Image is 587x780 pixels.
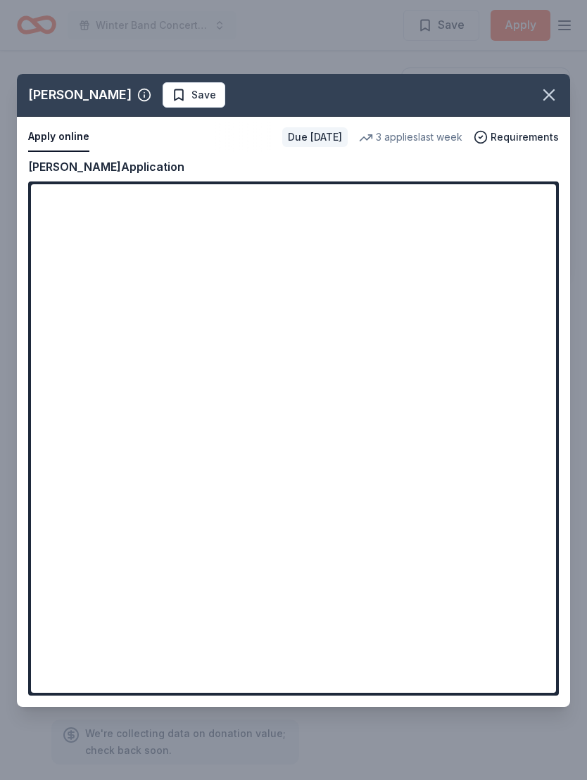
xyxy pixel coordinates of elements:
div: [PERSON_NAME] Application [28,158,184,176]
button: Apply online [28,122,89,152]
div: Due [DATE] [282,127,348,147]
div: 3 applies last week [359,129,462,146]
span: Save [191,87,216,103]
span: Requirements [491,129,559,146]
button: Save [163,82,225,108]
div: [PERSON_NAME] [28,84,132,106]
button: Requirements [474,129,559,146]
